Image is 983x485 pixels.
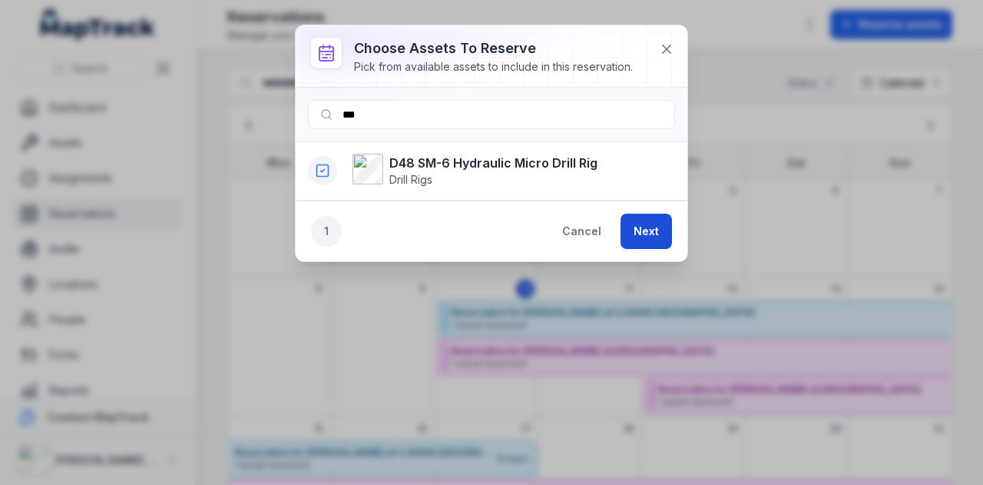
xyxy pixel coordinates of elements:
span: Drill Rigs [389,173,432,186]
div: Pick from available assets to include in this reservation. [354,59,633,75]
strong: D48 SM-6 Hydraulic Micro Drill Rig [389,154,597,172]
button: Cancel [549,214,614,249]
div: 1 [311,216,342,247]
h3: Choose assets to reserve [354,38,633,59]
button: Next [621,214,672,249]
